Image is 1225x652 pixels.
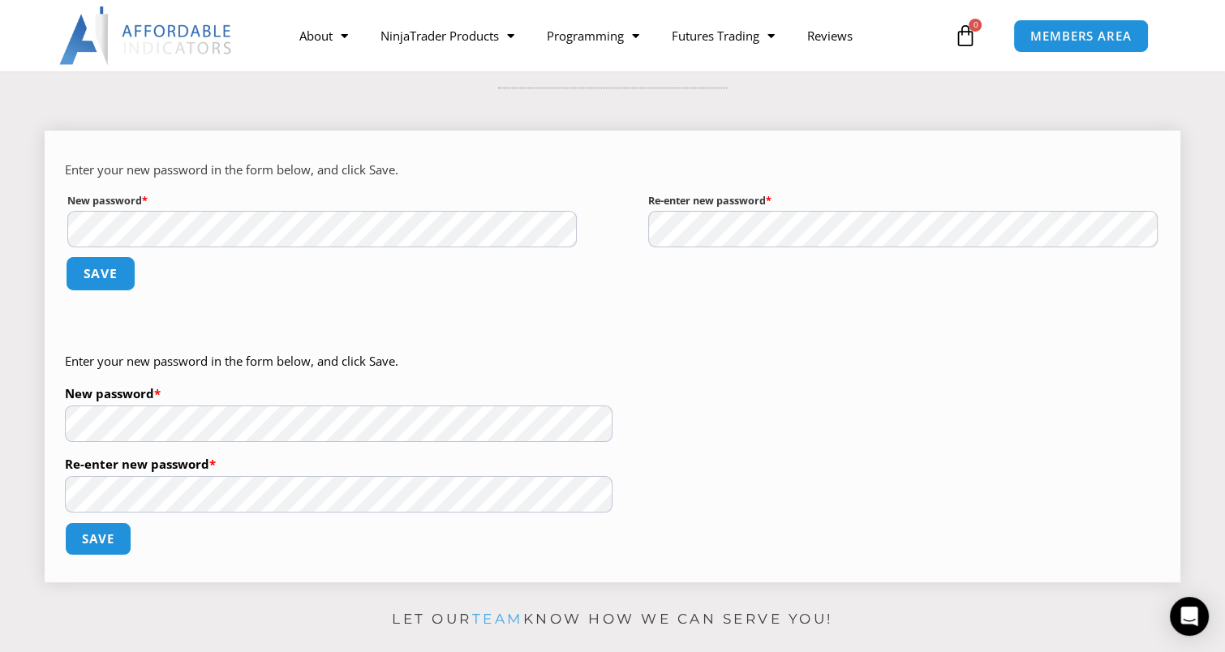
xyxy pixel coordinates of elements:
nav: Menu [283,17,949,54]
label: New password [67,191,578,211]
label: Re-enter new password [65,452,612,476]
img: LogoAI | Affordable Indicators – NinjaTrader [59,6,234,65]
span: 0 [969,19,982,32]
p: Enter your new password in the form below, and click Save. [65,159,1160,182]
div: Open Intercom Messenger [1170,597,1209,636]
a: Programming [531,17,655,54]
label: Re-enter new password [648,191,1158,211]
button: Save [65,522,131,555]
a: 0 [929,12,1000,59]
a: About [283,17,364,54]
a: Reviews [791,17,869,54]
button: Save [66,256,135,291]
span: MEMBERS AREA [1030,30,1132,42]
a: MEMBERS AREA [1013,19,1149,53]
p: Let our know how we can serve you! [45,607,1180,633]
p: Enter your new password in the form below, and click Save. [65,350,612,373]
a: Futures Trading [655,17,791,54]
a: NinjaTrader Products [364,17,531,54]
a: team [472,611,523,627]
label: New password [65,381,612,405]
